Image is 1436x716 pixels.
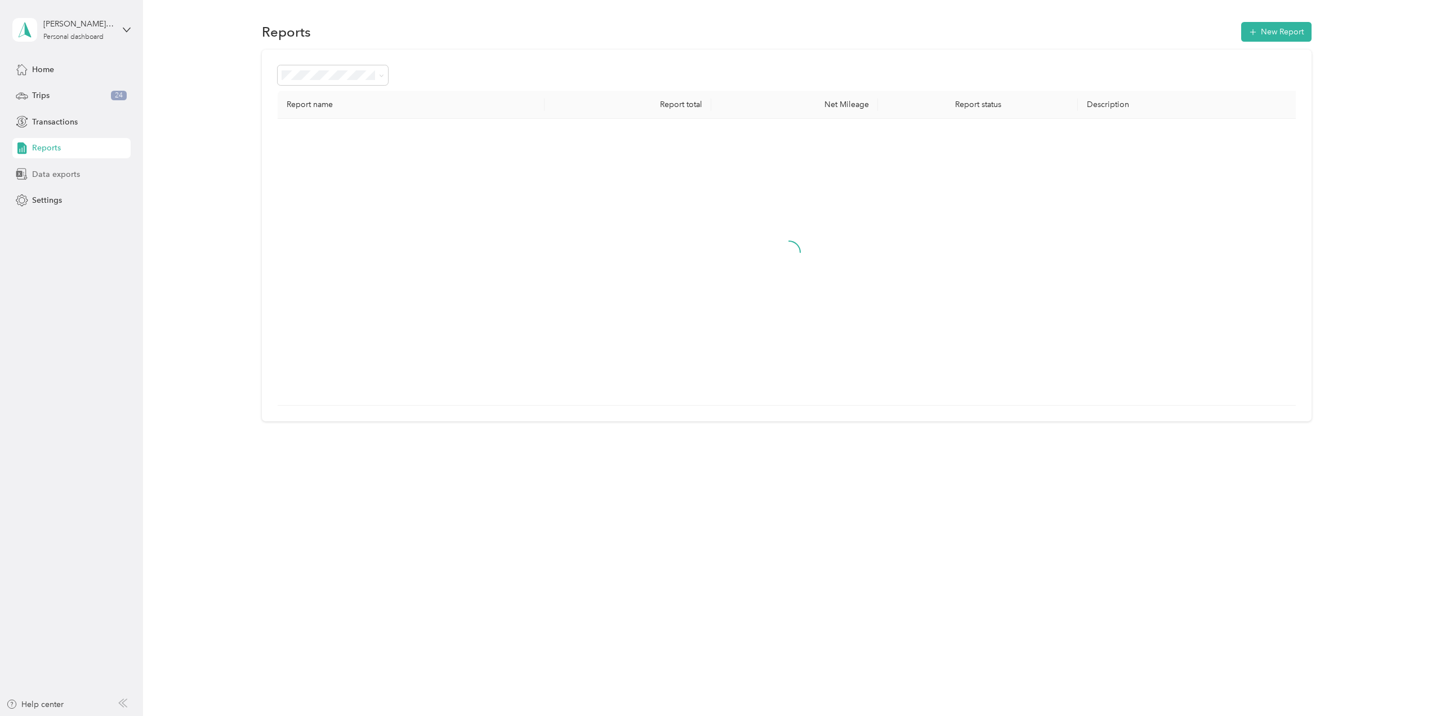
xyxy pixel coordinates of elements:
span: Reports [32,142,61,154]
span: Home [32,64,54,75]
div: Report status [887,100,1069,109]
span: Transactions [32,116,78,128]
th: Report total [545,91,711,119]
span: Trips [32,90,50,101]
div: [PERSON_NAME][EMAIL_ADDRESS][PERSON_NAME][DOMAIN_NAME] [43,18,114,30]
span: 24 [111,91,127,101]
th: Description [1078,91,1300,119]
th: Net Mileage [711,91,878,119]
button: Help center [6,699,64,710]
div: Personal dashboard [43,34,104,41]
span: Settings [32,194,62,206]
button: New Report [1241,22,1312,42]
th: Report name [278,91,545,119]
iframe: Everlance-gr Chat Button Frame [1373,653,1436,716]
span: Data exports [32,168,80,180]
h1: Reports [262,26,311,38]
